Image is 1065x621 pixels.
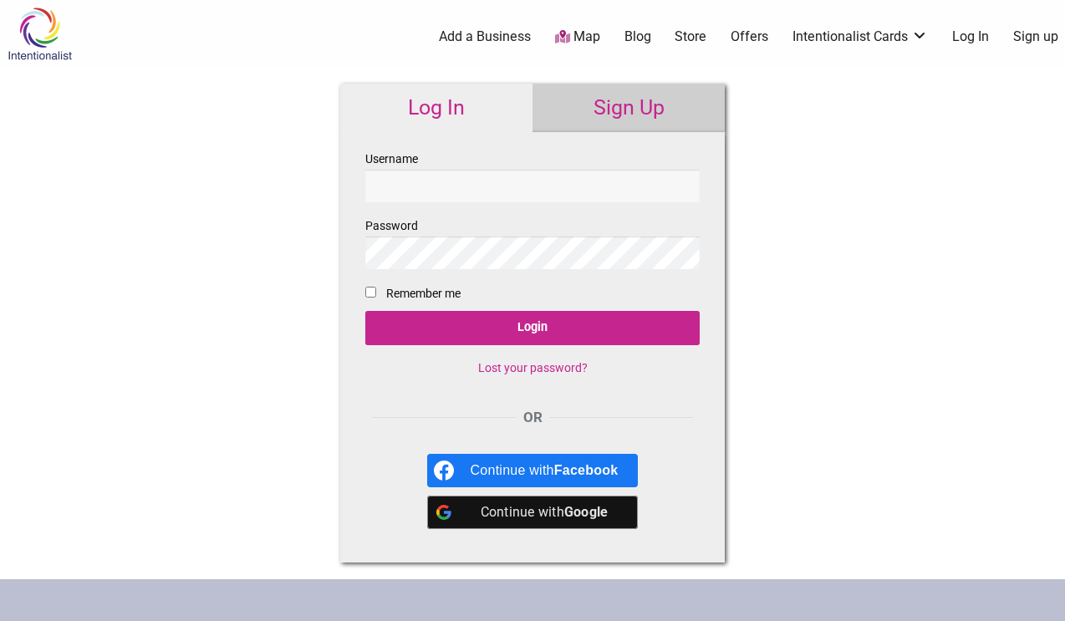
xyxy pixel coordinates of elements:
[365,149,700,202] label: Username
[340,84,532,132] a: Log In
[365,237,700,269] input: Password
[675,28,706,46] a: Store
[471,496,619,529] div: Continue with
[1013,28,1058,46] a: Sign up
[365,216,700,269] label: Password
[478,361,588,374] a: Lost your password?
[365,407,700,429] div: OR
[624,28,651,46] a: Blog
[365,170,700,202] input: Username
[427,496,639,529] a: Continue with <b>Google</b>
[439,28,531,46] a: Add a Business
[554,463,619,477] b: Facebook
[365,311,700,345] input: Login
[555,28,600,47] a: Map
[427,454,639,487] a: Continue with <b>Facebook</b>
[532,84,725,132] a: Sign Up
[564,504,609,520] b: Google
[386,283,461,304] label: Remember me
[952,28,989,46] a: Log In
[731,28,768,46] a: Offers
[792,28,928,46] a: Intentionalist Cards
[471,454,619,487] div: Continue with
